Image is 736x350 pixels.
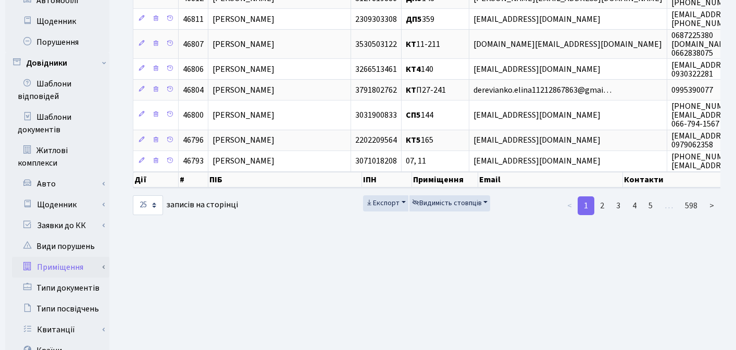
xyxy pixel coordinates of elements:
[473,64,601,75] span: [EMAIL_ADDRESS][DOMAIN_NAME]
[406,64,421,75] b: КТ4
[473,135,601,146] span: [EMAIL_ADDRESS][DOMAIN_NAME]
[213,39,275,50] span: [PERSON_NAME]
[12,194,109,215] a: Щоденник
[406,14,434,25] span: 359
[406,156,426,167] span: 07, 11
[478,172,623,187] th: Email
[183,84,204,96] span: 46804
[213,64,275,75] span: [PERSON_NAME]
[355,39,397,50] span: 3530503122
[208,172,362,187] th: ПІБ
[406,64,433,75] span: 140
[133,195,163,215] select: записів на сторінці
[213,14,275,25] span: [PERSON_NAME]
[473,109,601,121] span: [EMAIL_ADDRESS][DOMAIN_NAME]
[5,73,109,107] a: Шаблони відповідей
[671,84,713,96] span: 0995390077
[406,109,421,121] b: СП5
[412,198,482,208] span: Видимість стовпців
[355,14,397,25] span: 2309303308
[406,39,440,50] span: 11-211
[473,84,612,96] span: derevianko.elina11212867863@gmai…
[355,135,397,146] span: 2202209564
[578,196,594,215] a: 1
[406,39,416,50] b: КТ
[406,84,446,96] span: П27-241
[406,109,433,121] span: 144
[642,196,659,215] a: 5
[213,156,275,167] span: [PERSON_NAME]
[183,109,204,121] span: 46800
[355,84,397,96] span: 3791802762
[473,39,662,50] span: [DOMAIN_NAME][EMAIL_ADDRESS][DOMAIN_NAME]
[183,14,204,25] span: 46811
[183,64,204,75] span: 46806
[406,135,421,146] b: КТ5
[213,109,275,121] span: [PERSON_NAME]
[594,196,610,215] a: 2
[5,11,109,32] a: Щоденник
[12,319,109,340] a: Квитанції
[133,195,238,215] label: записів на сторінці
[409,195,491,211] button: Видимість стовпців
[5,278,109,298] a: Типи документів
[12,173,109,194] a: Авто
[179,172,208,187] th: #
[183,156,204,167] span: 46793
[5,236,109,257] a: Види порушень
[12,257,109,278] a: Приміщення
[183,39,204,50] span: 46807
[363,195,408,211] button: Експорт
[5,32,109,53] a: Порушення
[5,140,109,173] a: Житлові комплекси
[406,135,433,146] span: 165
[626,196,643,215] a: 4
[473,14,601,25] span: [EMAIL_ADDRESS][DOMAIN_NAME]
[366,198,400,208] span: Експорт
[703,196,720,215] a: >
[5,107,109,140] a: Шаблони документів
[5,53,109,73] a: Довідники
[5,298,109,319] a: Типи посвідчень
[406,84,416,96] b: КТ
[412,172,478,187] th: Приміщення
[362,172,413,187] th: ІПН
[213,135,275,146] span: [PERSON_NAME]
[355,109,397,121] span: 3031900833
[473,156,601,167] span: [EMAIL_ADDRESS][DOMAIN_NAME]
[610,196,627,215] a: 3
[406,14,422,25] b: ДП5
[679,196,704,215] a: 598
[213,84,275,96] span: [PERSON_NAME]
[183,135,204,146] span: 46796
[12,215,109,236] a: Заявки до КК
[133,172,179,187] th: Дії
[355,156,397,167] span: 3071018208
[355,64,397,75] span: 3266513461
